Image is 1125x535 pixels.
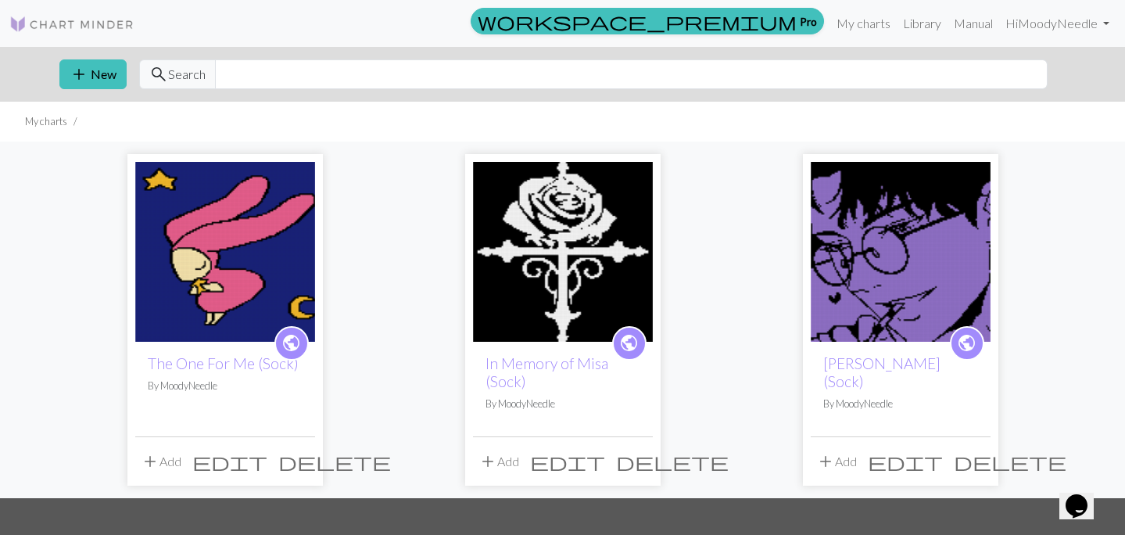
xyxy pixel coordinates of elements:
span: delete [616,451,729,472]
i: Edit [868,452,943,471]
a: My charts [830,8,897,39]
span: search [149,63,168,85]
button: Delete [273,447,396,476]
span: add [478,451,497,472]
span: workspace_premium [478,10,797,32]
a: Library [897,8,948,39]
p: By MoodyNeedle [485,397,640,411]
button: Edit [187,447,273,476]
img: 1000055237.webp [473,162,653,342]
img: 1000056229.jpg [811,162,991,342]
iframe: chat widget [1059,472,1109,519]
a: 1000055237.webp [473,242,653,257]
img: The One For Me (Sock Weight) [135,162,315,342]
span: public [957,331,976,355]
a: Pro [471,8,824,34]
span: add [70,63,88,85]
span: edit [192,451,267,472]
span: delete [278,451,391,472]
a: public [612,326,647,361]
a: public [274,326,309,361]
span: edit [868,451,943,472]
i: public [957,328,976,359]
span: edit [530,451,605,472]
li: My charts [25,114,67,129]
button: Edit [862,447,948,476]
span: public [281,331,301,355]
span: add [141,451,159,472]
a: public [950,326,984,361]
span: public [619,331,639,355]
a: Manual [948,8,999,39]
button: New [59,59,127,89]
button: Add [811,447,862,476]
i: public [281,328,301,359]
button: Add [473,447,525,476]
a: [PERSON_NAME] (Sock) [823,354,940,390]
span: add [816,451,835,472]
button: Add [135,447,187,476]
i: Edit [192,452,267,471]
button: Edit [525,447,611,476]
a: The One For Me (Sock Weight) [135,242,315,257]
p: By MoodyNeedle [823,397,978,411]
button: Delete [611,447,734,476]
img: Logo [9,15,134,34]
a: 1000056229.jpg [811,242,991,257]
p: By MoodyNeedle [148,379,303,393]
a: In Memory of Misa (Sock) [485,354,608,390]
span: delete [954,451,1066,472]
i: public [619,328,639,359]
a: HiMoodyNeedle [999,8,1116,39]
i: Edit [530,452,605,471]
a: The One For Me (Sock) [148,354,299,372]
span: Search [168,65,206,84]
button: Delete [948,447,1072,476]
